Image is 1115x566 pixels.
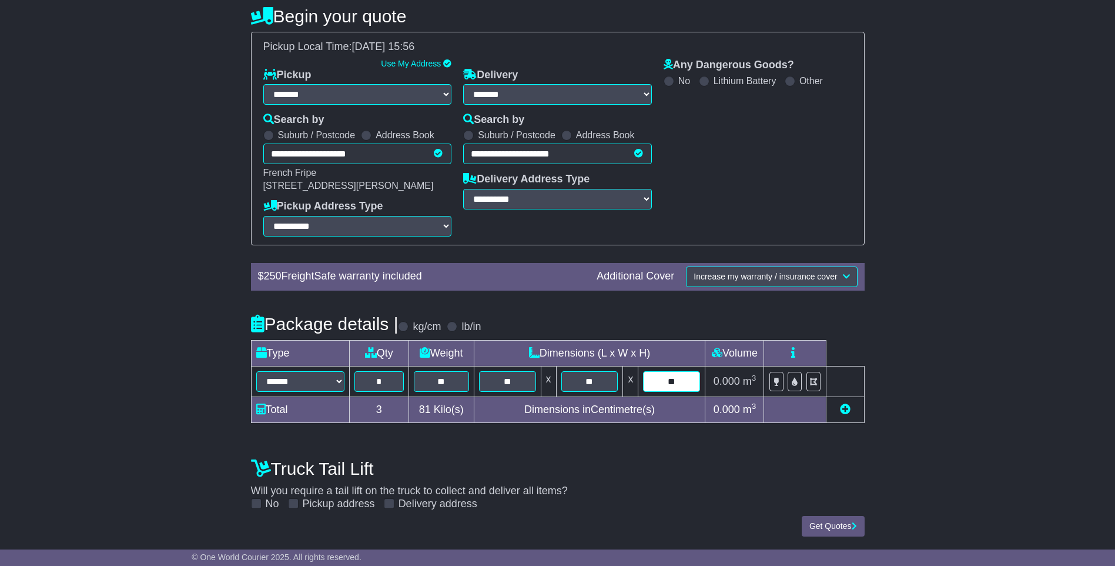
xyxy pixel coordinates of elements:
[252,270,591,283] div: $ FreightSafe warranty included
[251,397,349,422] td: Total
[714,404,740,415] span: 0.000
[257,41,858,54] div: Pickup Local Time:
[278,129,356,141] label: Suburb / Postcode
[463,173,590,186] label: Delivery Address Type
[245,453,870,511] div: Will you require a tail lift on the truck to collect and deliver all items?
[461,321,481,334] label: lb/in
[463,114,524,126] label: Search by
[263,200,383,213] label: Pickup Address Type
[541,366,556,397] td: x
[623,366,638,397] td: x
[409,397,474,422] td: Kilo(s)
[419,404,431,415] span: 81
[714,75,776,86] label: Lithium Battery
[752,402,756,411] sup: 3
[349,397,409,422] td: 3
[263,181,434,191] span: [STREET_ADDRESS][PERSON_NAME]
[686,267,857,287] button: Increase my warranty / insurance cover
[399,498,477,511] label: Delivery address
[474,397,705,422] td: Dimensions in Centimetre(s)
[591,270,680,283] div: Additional Cover
[463,69,518,82] label: Delivery
[251,6,865,26] h4: Begin your quote
[251,459,865,478] h4: Truck Tail Lift
[576,129,635,141] label: Address Book
[752,374,756,382] sup: 3
[409,340,474,366] td: Weight
[264,270,282,282] span: 250
[474,340,705,366] td: Dimensions (L x W x H)
[303,498,375,511] label: Pickup address
[266,498,279,511] label: No
[381,59,441,68] a: Use My Address
[251,340,349,366] td: Type
[678,75,690,86] label: No
[192,552,361,562] span: © One World Courier 2025. All rights reserved.
[664,59,794,72] label: Any Dangerous Goods?
[714,375,740,387] span: 0.000
[705,340,764,366] td: Volume
[799,75,823,86] label: Other
[263,168,317,178] span: French Fripe
[743,404,756,415] span: m
[352,41,415,52] span: [DATE] 15:56
[263,114,324,126] label: Search by
[840,404,851,415] a: Add new item
[349,340,409,366] td: Qty
[263,69,312,82] label: Pickup
[376,129,434,141] label: Address Book
[413,321,441,334] label: kg/cm
[802,516,865,537] button: Get Quotes
[743,375,756,387] span: m
[694,272,837,281] span: Increase my warranty / insurance cover
[251,314,399,334] h4: Package details |
[478,129,555,141] label: Suburb / Postcode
